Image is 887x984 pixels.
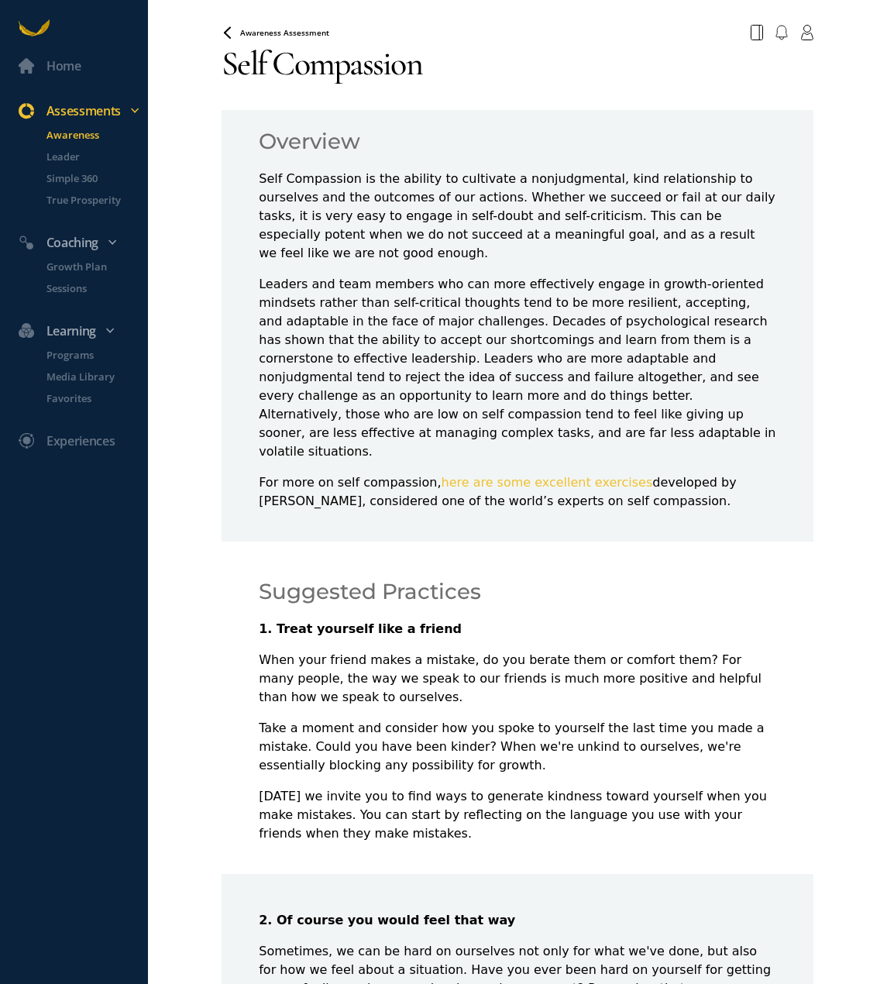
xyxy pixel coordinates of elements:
div: Home [46,56,81,76]
p: Sessions [46,280,145,296]
p: Awareness [46,127,145,143]
a: Favorites [28,391,148,406]
a: Media Library [28,369,148,384]
h3: Suggested Practices [259,579,775,604]
h3: Self Compassion [222,42,813,85]
a: True Prosperity [28,192,148,208]
div: Experiences [46,431,115,451]
p: Leaders and team members who can more effectively engage in growth-oriented mindsets rather than ... [259,275,775,461]
a: Awareness [28,127,148,143]
p: Programs [46,347,145,363]
a: here are some excellent exercises [441,475,652,490]
p: When your friend makes a mistake, do you berate them or comfort them? For many people, the way we... [259,651,775,707]
p: Leader [46,149,145,164]
a: Simple 360 [28,170,148,186]
p: Favorites [46,391,145,406]
p: Self Compassion is the ability to cultivate a nonjudgmental, kind relationship to ourselves and t... [259,170,775,263]
div: Coaching [9,232,154,253]
div: Learning [9,321,154,341]
strong: 2. Of course you would feel that way [259,913,515,927]
div: Assessments [9,101,154,121]
a: Sessions [28,280,148,296]
p: True Prosperity [46,192,145,208]
a: Growth Plan [28,259,148,274]
p: Simple 360 [46,170,145,186]
p: Take a moment and consider how you spoke to yourself the last time you made a mistake. Could you ... [259,719,775,775]
p: [DATE] we invite you to find ways to generate kindness toward yourself when you make mistakes. Yo... [259,787,775,843]
a: Leader [28,149,148,164]
a: Programs [28,347,148,363]
h3: Overview [259,129,775,154]
span: Awareness Assessment [240,27,329,38]
strong: 1. Treat yourself like a friend [259,621,462,636]
p: Media Library [46,369,145,384]
p: Growth Plan [46,259,145,274]
p: For more on self compassion, developed by [PERSON_NAME], considered one of the world’s experts on... [259,473,775,511]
